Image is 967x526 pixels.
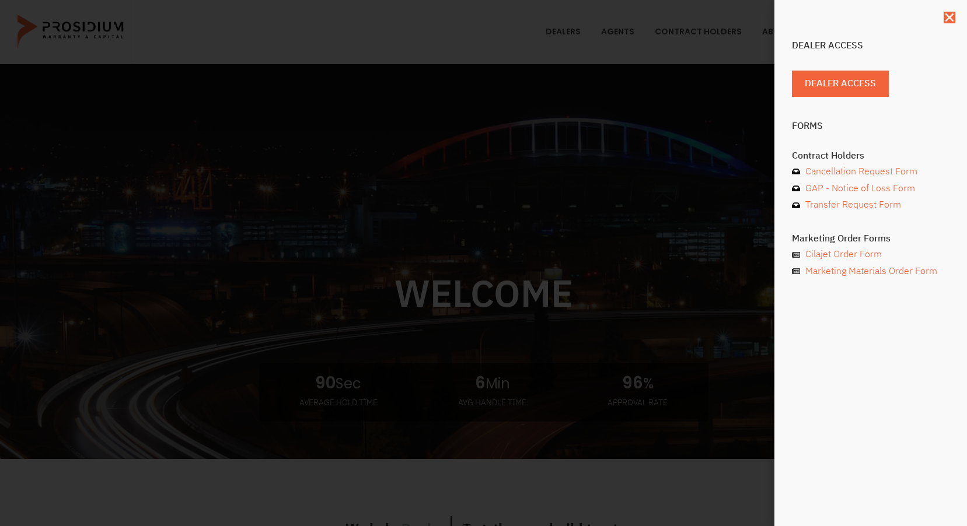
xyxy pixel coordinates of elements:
a: Cilajet Order Form [792,246,949,263]
h4: Forms [792,121,949,131]
span: GAP - Notice of Loss Form [802,180,915,197]
h4: Marketing Order Forms [792,234,949,243]
span: Transfer Request Form [802,197,901,213]
span: Cilajet Order Form [802,246,882,263]
h4: Dealer Access [792,41,949,50]
span: Dealer Access [805,75,876,92]
span: Cancellation Request Form [802,163,917,180]
a: Cancellation Request Form [792,163,949,180]
a: GAP - Notice of Loss Form [792,180,949,197]
a: Transfer Request Form [792,197,949,213]
h4: Contract Holders [792,151,949,160]
span: Marketing Materials Order Form [802,263,937,280]
a: Close [944,12,955,23]
a: Dealer Access [792,71,889,97]
a: Marketing Materials Order Form [792,263,949,280]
